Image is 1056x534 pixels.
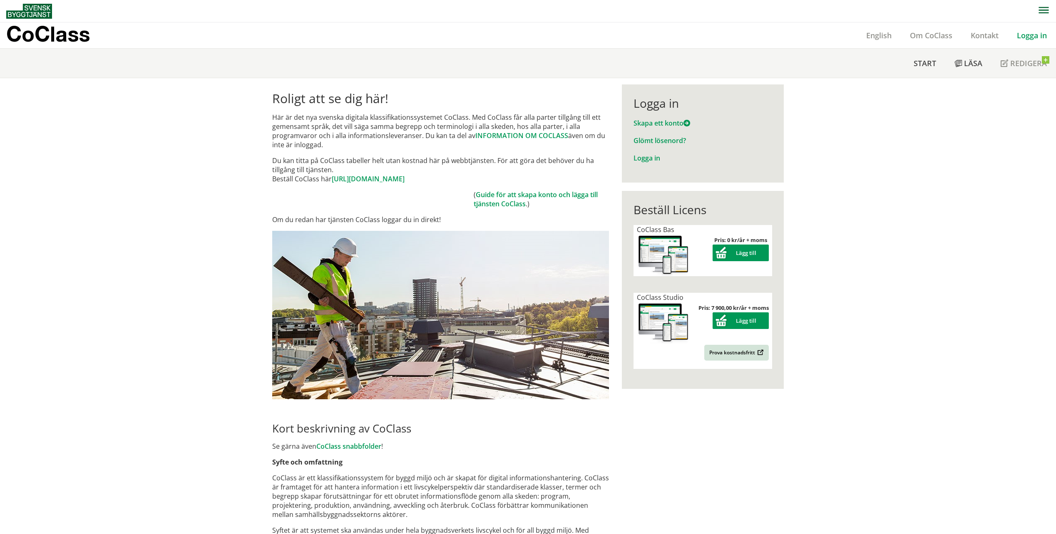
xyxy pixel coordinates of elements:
[332,174,405,183] a: [URL][DOMAIN_NAME]
[714,236,767,244] strong: Pris: 0 kr/år + moms
[316,442,381,451] a: CoClass snabbfolder
[713,317,769,324] a: Lägg till
[634,203,772,217] div: Beställ Licens
[704,345,769,361] a: Prova kostnadsfritt
[272,473,609,519] p: CoClass är ett klassifikationssystem för byggd miljö och är skapat för digital informationshanter...
[698,304,769,311] strong: Pris: 7 900,00 kr/år + moms
[962,30,1008,40] a: Kontakt
[272,442,609,451] p: Se gärna även !
[272,156,609,183] p: Du kan titta på CoClass tabeller helt utan kostnad här på webbtjänsten. För att göra det behöver ...
[272,457,343,467] strong: Syfte och omfattning
[713,312,769,329] button: Lägg till
[6,29,90,39] p: CoClass
[637,293,683,302] span: CoClass Studio
[713,245,769,261] button: Lägg till
[901,30,962,40] a: Om CoClass
[474,190,598,208] a: Guide för att skapa konto och lägga till tjänsten CoClass
[637,302,690,344] img: coclass-license.jpg
[857,30,901,40] a: English
[904,49,945,78] a: Start
[634,96,772,110] div: Logga in
[6,4,52,19] img: Svensk Byggtjänst
[6,22,108,48] a: CoClass
[474,190,609,208] td: ( .)
[272,91,609,106] h1: Roligt att se dig här!
[634,119,690,128] a: Skapa ett konto
[634,153,660,163] a: Logga in
[634,136,686,145] a: Glömt lösenord?
[272,422,609,435] h2: Kort beskrivning av CoClass
[945,49,991,78] a: Läsa
[272,113,609,149] p: Här är det nya svenska digitala klassifikationssystemet CoClass. Med CoClass får alla parter till...
[964,58,982,68] span: Läsa
[914,58,936,68] span: Start
[475,131,568,140] a: INFORMATION OM COCLASS
[272,215,609,224] p: Om du redan har tjänsten CoClass loggar du in direkt!
[756,349,764,356] img: Outbound.png
[713,249,769,257] a: Lägg till
[272,231,609,399] img: login.jpg
[637,225,674,234] span: CoClass Bas
[637,234,690,276] img: coclass-license.jpg
[1008,30,1056,40] a: Logga in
